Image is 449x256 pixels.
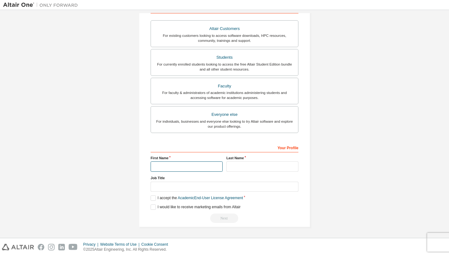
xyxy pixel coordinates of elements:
div: For currently enrolled students looking to access the free Altair Student Edition bundle and all ... [155,62,294,72]
img: linkedin.svg [58,244,65,250]
div: Students [155,53,294,62]
div: For faculty & administrators of academic institutions administering students and accessing softwa... [155,90,294,100]
div: Faculty [155,82,294,91]
img: facebook.svg [38,244,44,250]
img: youtube.svg [69,244,78,250]
label: I would like to receive marketing emails from Altair [151,204,240,210]
div: For individuals, businesses and everyone else looking to try Altair software and explore our prod... [155,119,294,129]
label: I accept the [151,195,243,201]
img: instagram.svg [48,244,55,250]
div: For existing customers looking to access software downloads, HPC resources, community, trainings ... [155,33,294,43]
p: © 2025 Altair Engineering, Inc. All Rights Reserved. [83,247,172,252]
div: Your Profile [151,142,298,152]
div: Read and acccept EULA to continue [151,214,298,223]
img: Altair One [3,2,81,8]
img: altair_logo.svg [2,244,34,250]
label: Job Title [151,175,298,180]
label: Last Name [226,155,298,160]
a: Academic End-User License Agreement [178,196,243,200]
div: Privacy [83,242,100,247]
label: First Name [151,155,223,160]
div: Everyone else [155,110,294,119]
div: Altair Customers [155,24,294,33]
div: Website Terms of Use [100,242,141,247]
div: Cookie Consent [141,242,171,247]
